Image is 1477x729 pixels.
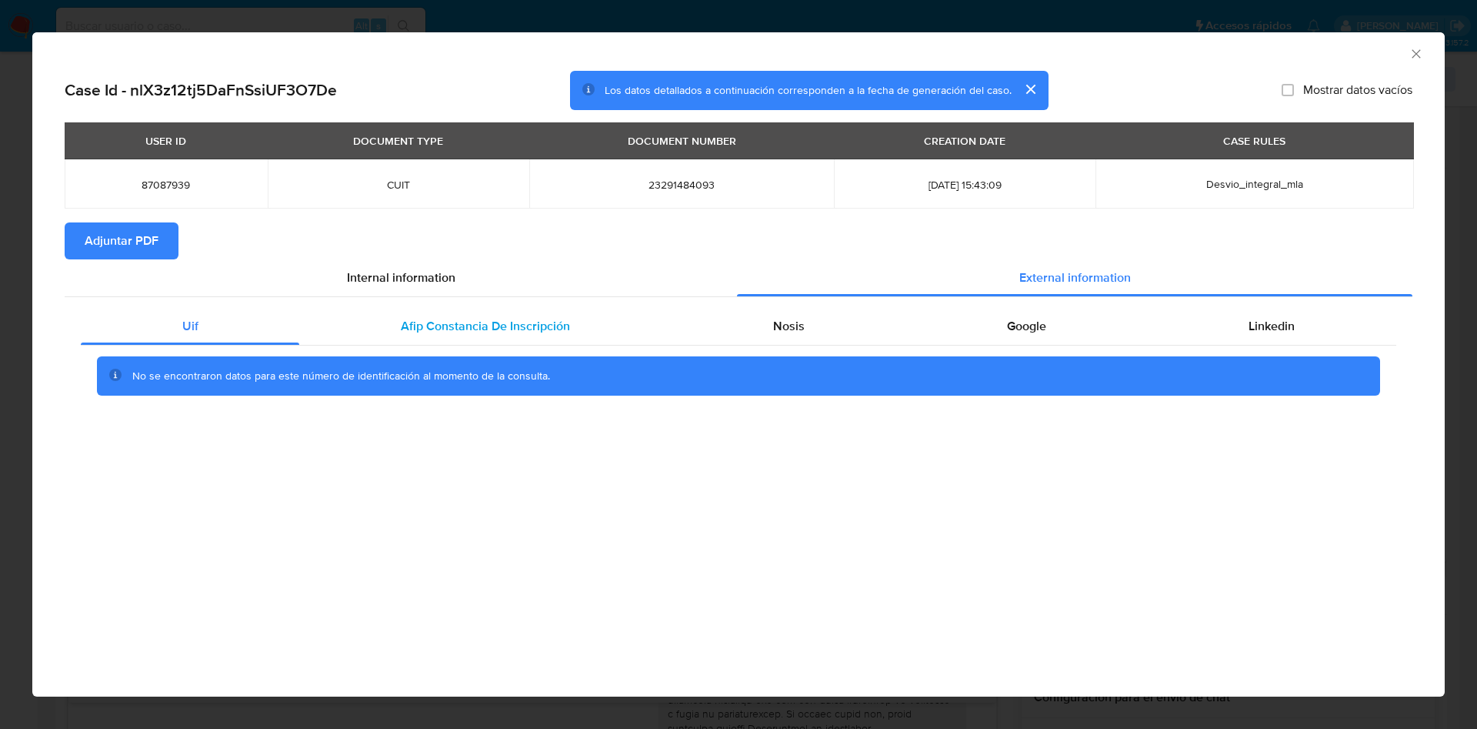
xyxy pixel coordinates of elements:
div: Detailed info [65,259,1412,296]
span: Google [1007,317,1046,335]
input: Mostrar datos vacíos [1282,84,1294,96]
span: CUIT [286,178,511,192]
span: 23291484093 [548,178,816,192]
div: CREATION DATE [915,128,1015,154]
span: 87087939 [83,178,249,192]
span: Mostrar datos vacíos [1303,82,1412,98]
span: No se encontraron datos para este número de identificación al momento de la consulta. [132,368,550,383]
span: External information [1019,269,1131,286]
span: Desvio_integral_mla [1206,176,1303,192]
span: Nosis [773,317,805,335]
span: Uif [182,317,198,335]
span: [DATE] 15:43:09 [852,178,1077,192]
button: Cerrar ventana [1409,46,1422,60]
span: Linkedin [1249,317,1295,335]
span: Afip Constancia De Inscripción [401,317,570,335]
span: Adjuntar PDF [85,224,158,258]
div: closure-recommendation-modal [32,32,1445,697]
h2: Case Id - nlX3z12tj5DaFnSsiUF3O7De [65,80,337,100]
span: Los datos detallados a continuación corresponden a la fecha de generación del caso. [605,82,1012,98]
span: Internal information [347,269,455,286]
div: Detailed external info [81,308,1396,345]
div: USER ID [136,128,195,154]
button: cerrar [1012,71,1049,108]
button: Adjuntar PDF [65,222,178,259]
div: CASE RULES [1214,128,1295,154]
div: DOCUMENT TYPE [344,128,452,154]
div: DOCUMENT NUMBER [618,128,745,154]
